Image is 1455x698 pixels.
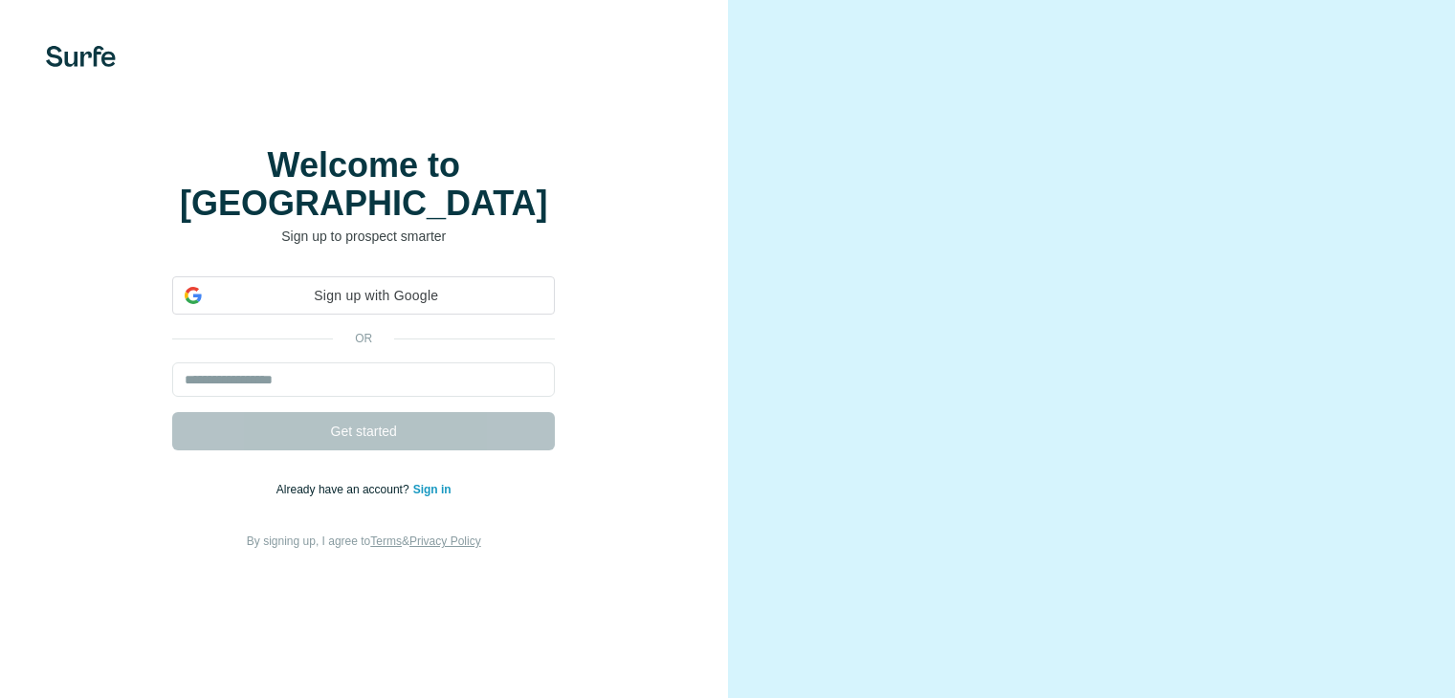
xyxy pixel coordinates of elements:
span: Already have an account? [276,483,413,496]
div: Sign up with Google [172,276,555,315]
a: Terms [370,534,402,548]
p: Sign up to prospect smarter [172,227,555,246]
a: Privacy Policy [409,534,481,548]
img: Surfe's logo [46,46,116,67]
a: Sign in [413,483,452,496]
span: Sign up with Google [209,286,542,306]
p: or [333,330,394,347]
h1: Welcome to [GEOGRAPHIC_DATA] [172,146,555,223]
span: By signing up, I agree to & [247,534,481,548]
